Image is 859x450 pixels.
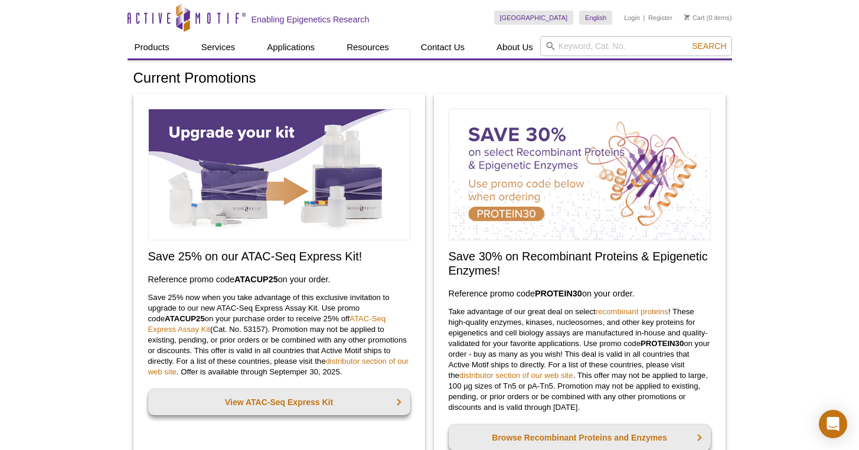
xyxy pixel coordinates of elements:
a: Services [194,36,243,58]
a: Cart [684,14,705,22]
input: Keyword, Cat. No. [540,36,732,56]
h3: Reference promo code on your order. [449,286,711,301]
a: Register [648,14,672,22]
p: Take advantage of our great deal on select ! These high-quality enzymes, kinases, nucleosomes, an... [449,306,711,413]
a: distributor section of our web site [459,371,573,380]
span: Search [692,41,726,51]
div: Open Intercom Messenger [819,410,847,438]
p: Save 25% now when you take advantage of this exclusive invitation to upgrade to our new ATAC-Seq ... [148,292,410,377]
h1: Current Promotions [133,70,726,87]
a: recombinant proteins [596,307,668,316]
img: Save on ATAC-Seq Express Assay Kit [148,109,410,240]
h3: Reference promo code on your order. [148,272,410,286]
strong: ATACUP25 [234,275,278,284]
h2: Save 30% on Recombinant Proteins & Epigenetic Enzymes! [449,249,711,278]
img: Save on Recombinant Proteins and Enzymes [449,109,711,240]
a: Contact Us [414,36,472,58]
a: View ATAC-Seq Express Kit [148,389,410,415]
a: Login [624,14,640,22]
a: About Us [489,36,540,58]
li: | [644,11,645,25]
h2: Save 25% on our ATAC-Seq Express Kit! [148,249,410,263]
h2: Enabling Epigenetics Research [252,14,370,25]
strong: PROTEIN30 [535,289,582,298]
strong: PROTEIN30 [641,339,684,348]
button: Search [688,41,730,51]
strong: ATACUP25 [165,314,205,323]
li: (0 items) [684,11,732,25]
a: Resources [339,36,396,58]
a: Products [128,36,177,58]
img: Your Cart [684,14,690,20]
a: English [579,11,612,25]
a: [GEOGRAPHIC_DATA] [494,11,574,25]
a: Applications [260,36,322,58]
